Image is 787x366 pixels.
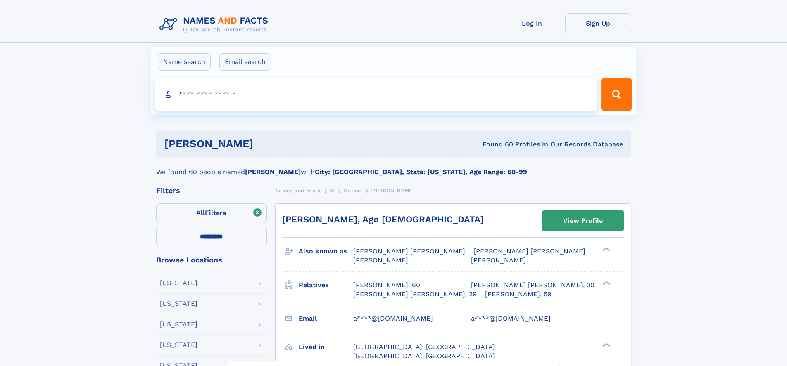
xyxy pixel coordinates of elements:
h3: Also known as [299,244,353,258]
input: search input [155,78,598,111]
div: Found 60 Profiles In Our Records Database [368,140,623,149]
h3: Email [299,312,353,326]
div: We found 60 people named with . [156,157,631,177]
div: ❯ [601,247,611,252]
div: [US_STATE] [160,321,197,328]
span: Marino [343,188,361,194]
img: Logo Names and Facts [156,13,275,35]
label: Email search [219,53,271,71]
div: [US_STATE] [160,342,197,348]
div: [US_STATE] [160,300,197,307]
span: All [196,209,205,217]
div: ❯ [601,280,611,286]
a: [PERSON_NAME], 59 [485,290,552,299]
span: M [330,188,334,194]
a: [PERSON_NAME], 60 [353,281,420,290]
b: [PERSON_NAME] [245,168,301,176]
a: Sign Up [565,13,631,33]
div: Browse Locations [156,256,267,264]
a: View Profile [542,211,624,231]
div: ❯ [601,342,611,347]
h1: [PERSON_NAME] [164,139,368,149]
span: [PERSON_NAME] [PERSON_NAME] [353,247,465,255]
a: [PERSON_NAME] [PERSON_NAME], 29 [353,290,477,299]
span: [GEOGRAPHIC_DATA], [GEOGRAPHIC_DATA] [353,343,495,351]
a: Marino [343,185,361,196]
a: [PERSON_NAME] [PERSON_NAME], 30 [471,281,594,290]
label: Filters [156,203,267,223]
a: Log In [499,13,565,33]
a: Names and Facts [275,185,321,196]
div: View Profile [563,211,603,230]
a: M [330,185,334,196]
b: City: [GEOGRAPHIC_DATA], State: [US_STATE], Age Range: 60-99 [315,168,527,176]
span: [PERSON_NAME] [PERSON_NAME] [473,247,585,255]
span: [PERSON_NAME] [353,256,408,264]
span: [PERSON_NAME] [471,256,526,264]
div: Filters [156,187,267,194]
span: [GEOGRAPHIC_DATA], [GEOGRAPHIC_DATA] [353,352,495,360]
h3: Lived in [299,340,353,354]
label: Name search [158,53,211,71]
h3: Relatives [299,278,353,292]
button: Search Button [601,78,632,111]
div: [US_STATE] [160,280,197,286]
a: [PERSON_NAME], Age [DEMOGRAPHIC_DATA] [282,214,484,224]
span: [PERSON_NAME] [371,188,415,194]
